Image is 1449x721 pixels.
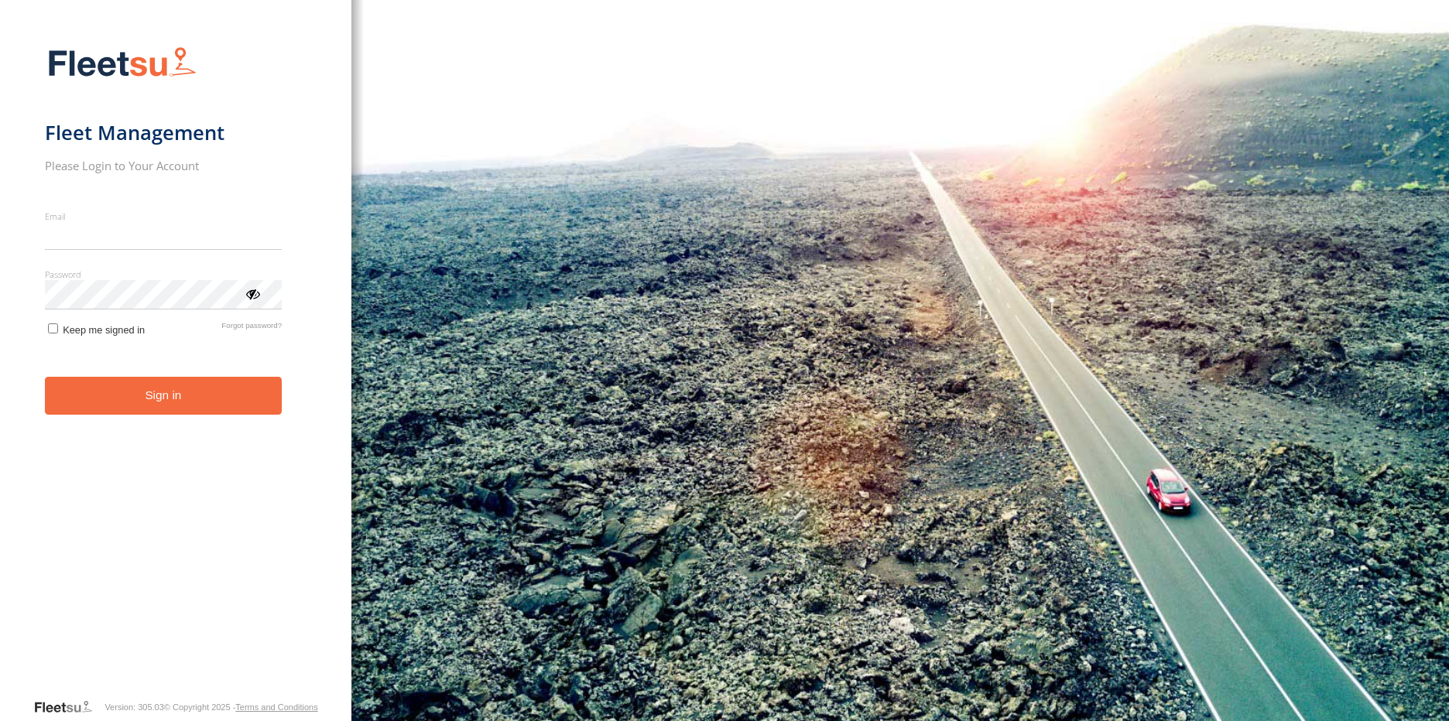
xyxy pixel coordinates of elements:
[221,321,282,336] a: Forgot password?
[104,702,163,712] div: Version: 305.03
[164,702,318,712] div: © Copyright 2025 -
[48,323,58,333] input: Keep me signed in
[45,377,283,415] button: Sign in
[33,699,104,715] a: Visit our Website
[45,268,283,280] label: Password
[63,324,145,336] span: Keep me signed in
[45,37,307,698] form: main
[235,702,317,712] a: Terms and Conditions
[245,285,260,301] div: ViewPassword
[45,210,283,222] label: Email
[45,120,283,145] h1: Fleet Management
[45,43,200,83] img: Fleetsu
[45,158,283,173] h2: Please Login to Your Account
